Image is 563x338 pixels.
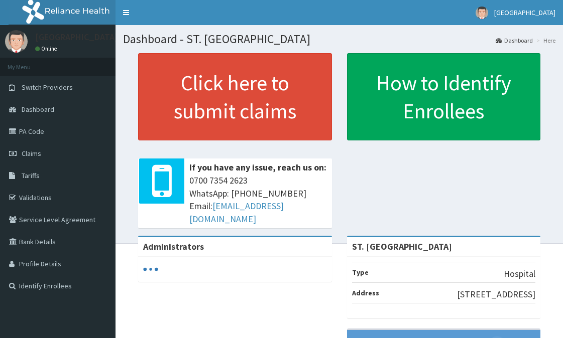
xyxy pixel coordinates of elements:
[347,53,541,140] a: How to Identify Enrollees
[534,36,555,45] li: Here
[189,161,326,173] b: If you have any issue, reach us on:
[352,268,369,277] b: Type
[143,241,204,252] b: Administrators
[22,105,54,114] span: Dashboard
[494,8,555,17] span: [GEOGRAPHIC_DATA]
[123,33,555,46] h1: Dashboard - ST. [GEOGRAPHIC_DATA]
[504,267,535,280] p: Hospital
[35,45,59,52] a: Online
[22,83,73,92] span: Switch Providers
[22,171,40,180] span: Tariffs
[496,36,533,45] a: Dashboard
[352,288,379,297] b: Address
[143,262,158,277] svg: audio-loading
[35,33,118,42] p: [GEOGRAPHIC_DATA]
[189,200,284,225] a: [EMAIL_ADDRESS][DOMAIN_NAME]
[457,288,535,301] p: [STREET_ADDRESS]
[189,174,327,226] span: 0700 7354 2623 WhatsApp: [PHONE_NUMBER] Email:
[352,241,452,252] strong: ST. [GEOGRAPHIC_DATA]
[22,149,41,158] span: Claims
[5,30,28,53] img: User Image
[476,7,488,19] img: User Image
[138,53,332,140] a: Click here to submit claims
